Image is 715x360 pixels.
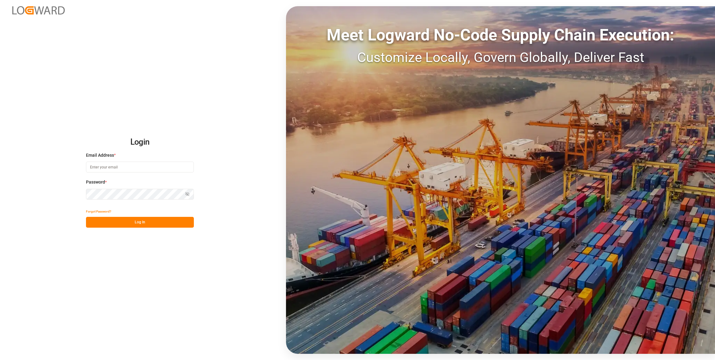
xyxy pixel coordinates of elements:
input: Enter your email [86,162,194,172]
h2: Login [86,132,194,152]
img: Logward_new_orange.png [12,6,65,14]
span: Email Address [86,152,114,159]
div: Customize Locally, Govern Globally, Deliver Fast [286,47,715,68]
div: Meet Logward No-Code Supply Chain Execution: [286,23,715,47]
button: Log In [86,217,194,228]
span: Password [86,179,105,185]
button: Forgot Password? [86,206,111,217]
